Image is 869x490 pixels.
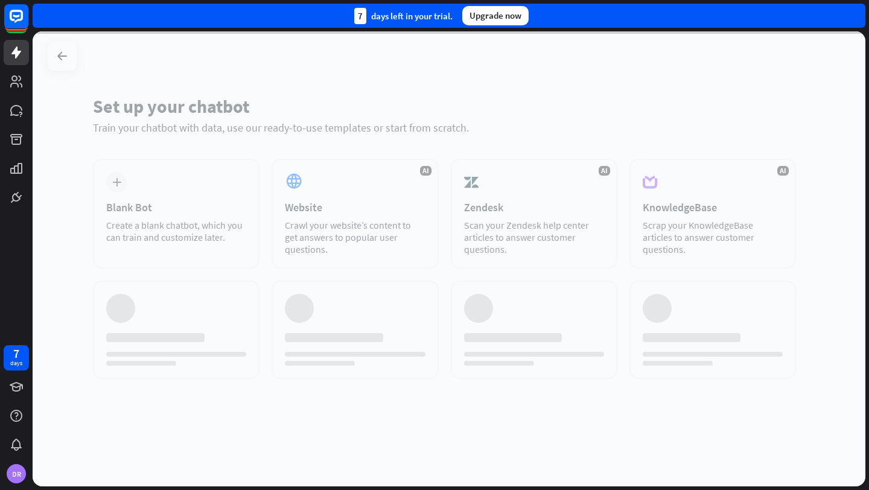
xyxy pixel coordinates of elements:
div: Upgrade now [462,6,529,25]
div: 7 [13,348,19,359]
div: 7 [354,8,366,24]
div: DR [7,464,26,483]
div: days left in your trial. [354,8,453,24]
a: 7 days [4,345,29,371]
div: days [10,359,22,367]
